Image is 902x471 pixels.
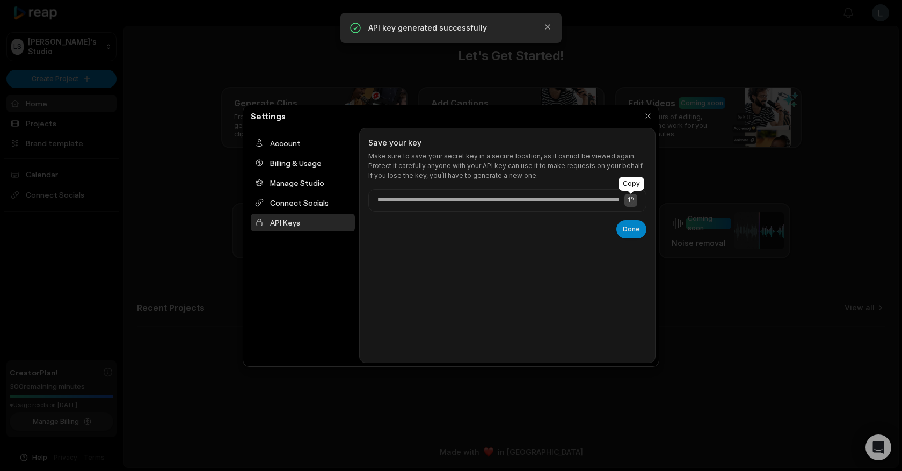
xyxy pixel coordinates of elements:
[251,174,355,192] div: Manage Studio
[251,214,355,231] div: API Keys
[251,194,355,212] div: Connect Socials
[246,110,290,122] h2: Settings
[616,220,646,238] button: Done
[251,134,355,152] div: Account
[368,137,646,148] h3: Save your key
[251,154,355,172] div: Billing & Usage
[368,151,646,180] p: Make sure to save your secret key in a secure location, as it cannot be viewed again. Protect it ...
[368,23,534,33] p: API key generated successfully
